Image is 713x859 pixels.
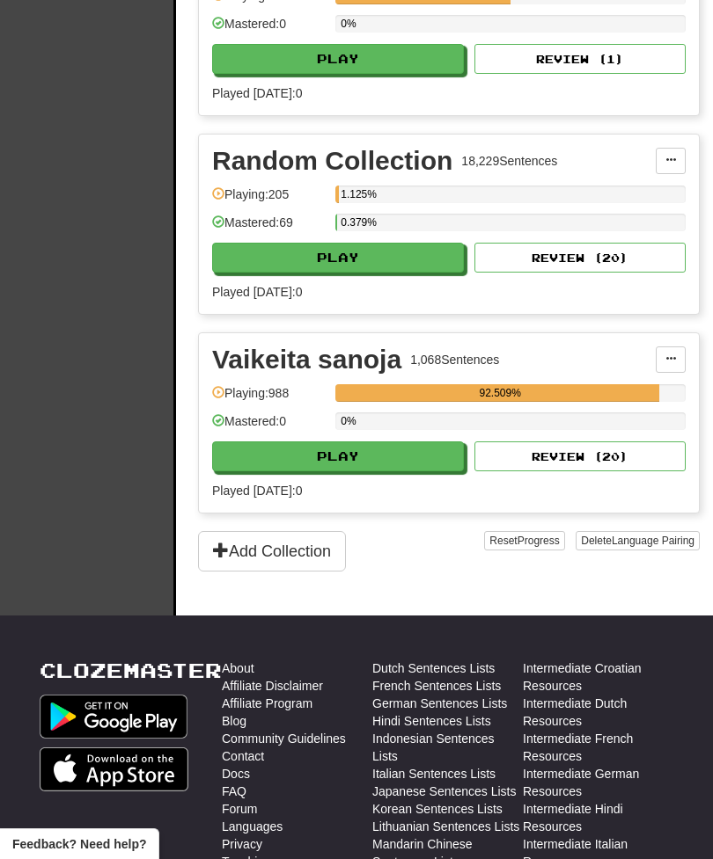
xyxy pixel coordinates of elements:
a: Dutch Sentences Lists [372,659,495,677]
button: DeleteLanguage Pairing [576,531,700,550]
button: Add Collection [198,531,346,571]
button: Review (1) [474,44,686,74]
img: Get it on App Store [40,747,188,791]
span: Progress [518,535,560,547]
a: German Sentences Lists [372,695,507,712]
a: Intermediate Croatian Resources [523,659,673,695]
a: Korean Sentences Lists [372,800,503,818]
a: FAQ [222,783,246,800]
div: Mastered: 0 [212,15,327,44]
a: French Sentences Lists [372,677,501,695]
button: Review (20) [474,243,686,273]
a: Intermediate Dutch Resources [523,695,673,730]
span: Open feedback widget [12,835,146,853]
a: Hindi Sentences Lists [372,712,491,730]
a: About [222,659,254,677]
a: Clozemaster [40,659,222,681]
img: Get it on Google Play [40,695,187,739]
a: Intermediate Hindi Resources [523,800,673,835]
a: Affiliate Disclaimer [222,677,323,695]
div: Playing: 988 [212,384,327,413]
a: Italian Sentences Lists [372,765,496,783]
div: Playing: 205 [212,186,327,215]
div: 92.509% [341,384,659,402]
a: Intermediate French Resources [523,730,673,765]
button: Play [212,44,464,74]
span: Language Pairing [612,535,695,547]
div: Random Collection [212,148,452,174]
a: Indonesian Sentences Lists [372,730,523,765]
div: Mastered: 69 [212,214,327,243]
a: Community Guidelines [222,730,346,747]
a: Docs [222,765,250,783]
button: ResetProgress [484,531,564,550]
button: Review (20) [474,441,686,471]
a: Contact [222,747,264,765]
span: Played [DATE]: 0 [212,86,302,100]
a: Blog [222,712,246,730]
a: Japanese Sentences Lists [372,783,516,800]
span: Played [DATE]: 0 [212,285,302,299]
a: Forum [222,800,257,818]
div: Vaikeita sanoja [212,346,401,373]
div: 1,068 Sentences [410,351,499,368]
a: Privacy [222,835,262,853]
button: Play [212,243,464,273]
a: Intermediate German Resources [523,765,673,800]
a: Languages [222,818,283,835]
button: Play [212,441,464,471]
div: Mastered: 0 [212,412,327,441]
a: Affiliate Program [222,695,312,712]
div: 18,229 Sentences [461,152,557,170]
span: Played [DATE]: 0 [212,484,302,498]
a: Lithuanian Sentences Lists [372,818,519,835]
